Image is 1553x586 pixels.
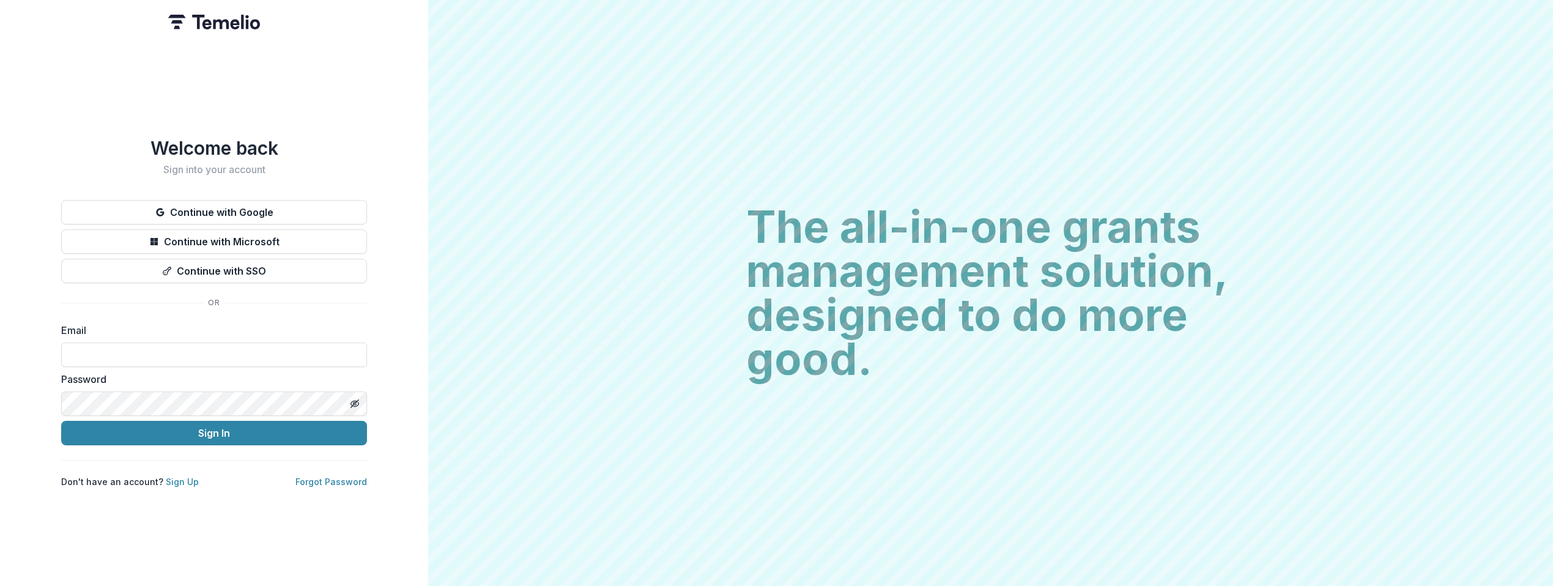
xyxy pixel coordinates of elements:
[61,259,367,283] button: Continue with SSO
[61,200,367,224] button: Continue with Google
[295,477,367,487] a: Forgot Password
[61,164,367,176] h2: Sign into your account
[61,137,367,159] h1: Welcome back
[61,323,360,338] label: Email
[61,475,199,488] p: Don't have an account?
[345,394,365,414] button: Toggle password visibility
[61,229,367,254] button: Continue with Microsoft
[61,421,367,445] button: Sign In
[61,372,360,387] label: Password
[166,477,199,487] a: Sign Up
[168,15,260,29] img: Temelio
